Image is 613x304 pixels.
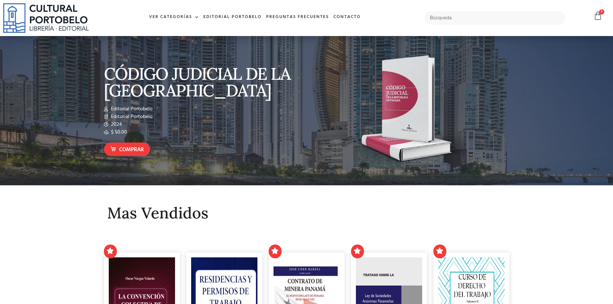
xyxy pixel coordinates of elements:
[593,11,602,21] a: 0
[424,11,566,25] input: Búsqueda
[104,65,303,99] p: CÓDIGO JUDICIAL DE LA [GEOGRAPHIC_DATA]
[201,10,264,24] a: Editorial Portobelo
[119,146,144,154] span: Comprar
[107,205,506,222] h2: Mas Vendidos
[104,143,150,156] a: Comprar
[331,10,363,24] a: Contacto
[264,10,331,24] a: Preguntas frecuentes
[109,113,153,121] span: Editorial Portobelo
[147,10,201,24] a: Ver Categorías
[599,9,604,14] span: 0
[109,121,122,128] span: 2024
[109,128,127,136] span: $ 50.00
[109,105,153,113] span: Editorial Portobelo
